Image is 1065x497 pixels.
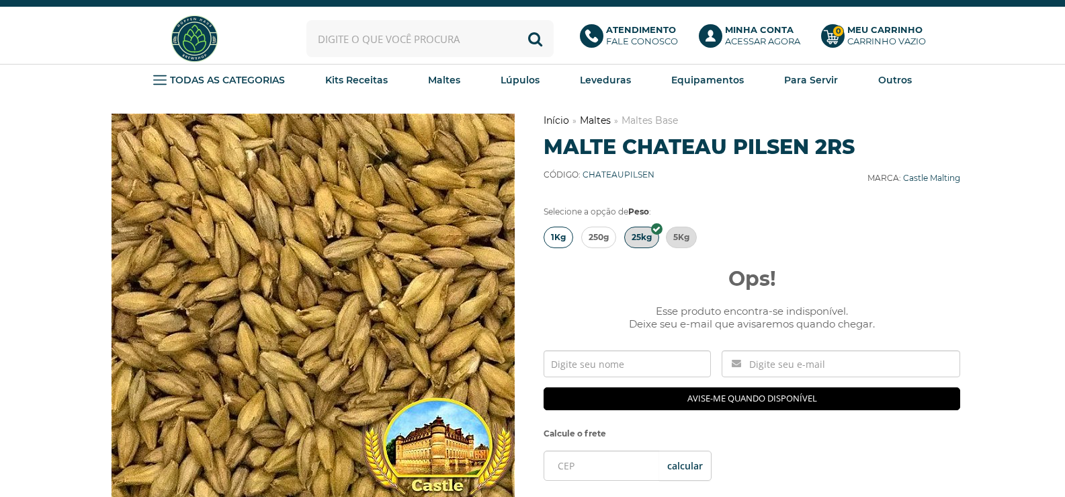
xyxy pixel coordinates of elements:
strong: Equipamentos [671,74,744,86]
span: Ops! [544,266,961,291]
a: Maltes [428,70,460,90]
b: Marca: [867,173,901,183]
a: 5Kg [666,227,697,248]
a: Leveduras [580,70,631,90]
a: AtendimentoFale conosco [580,24,685,54]
span: 5Kg [673,227,689,247]
strong: TODAS AS CATEGORIAS [170,74,285,86]
strong: Lúpulos [501,74,540,86]
span: 1Kg [551,227,566,247]
input: Digite o que você procura [306,20,554,57]
strong: Outros [878,74,912,86]
b: Minha Conta [725,24,794,35]
h1: Malte Chateau Pilsen 2RS [544,135,961,159]
button: Buscar [517,20,554,57]
button: OK [659,451,711,481]
input: Digite seu nome [544,350,711,377]
a: Minha ContaAcessar agora [699,24,808,54]
a: Maltes Base [622,114,678,126]
a: Maltes [580,114,611,126]
div: Carrinho Vazio [847,36,926,47]
a: Equipamentos [671,70,744,90]
strong: 0 [833,26,844,37]
strong: Leveduras [580,74,631,86]
a: Lúpulos [501,70,540,90]
input: CEP [544,451,712,481]
a: 25kg [624,227,659,248]
label: Calcule o frete [544,424,961,444]
b: Peso [628,206,649,217]
a: Castle Malting [903,173,960,183]
input: Avise-me quando disponível [544,387,961,410]
a: Kits Receitas [325,70,388,90]
p: Acessar agora [725,24,800,47]
strong: Para Servir [784,74,838,86]
img: Hopfen Haus BrewShop [169,13,220,64]
a: Início [544,114,569,126]
strong: Maltes [428,74,460,86]
p: Fale conosco [606,24,678,47]
span: Selecione a opção de : [544,206,651,217]
a: Outros [878,70,912,90]
span: 250g [589,227,609,247]
a: 250g [581,227,616,248]
span: CHATEAUPILSEN [583,169,654,180]
span: Esse produto encontra-se indisponível. Deixe seu e-mail que avisaremos quando chegar. [544,305,961,330]
strong: Kits Receitas [325,74,388,86]
a: 1Kg [544,227,573,248]
b: Atendimento [606,24,676,35]
b: Meu Carrinho [847,24,923,35]
a: Para Servir [784,70,838,90]
a: TODAS AS CATEGORIAS [153,70,285,90]
span: 25kg [632,227,652,247]
b: Código: [544,169,581,180]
